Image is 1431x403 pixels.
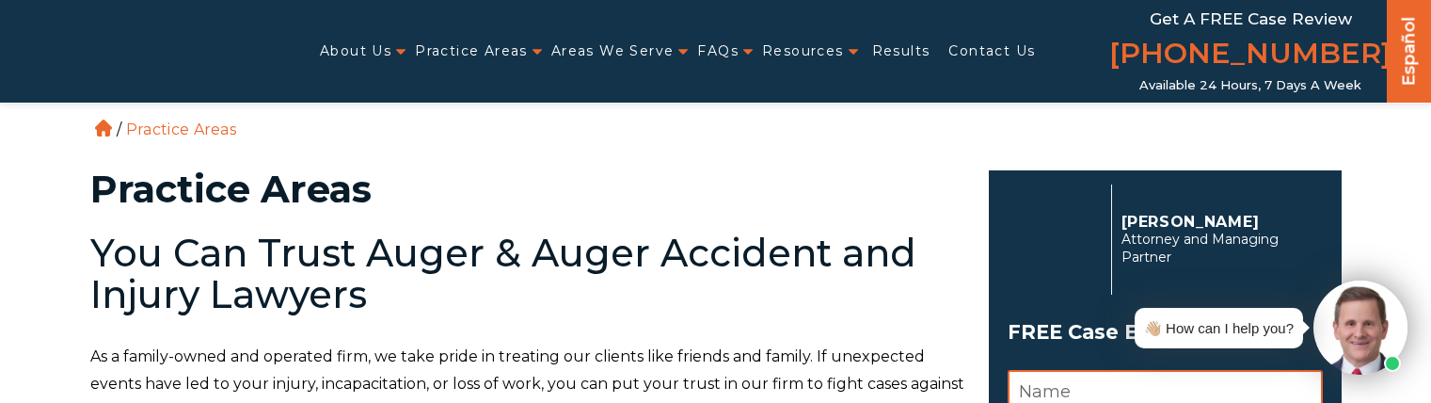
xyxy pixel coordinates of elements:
a: Practice Areas [415,32,528,71]
span: Get a FREE Case Review [1150,9,1352,28]
a: Areas We Serve [551,32,675,71]
p: [PERSON_NAME] [1121,213,1312,231]
h2: You Can Trust Auger & Auger Accident and Injury Lawyers [90,233,966,315]
a: About Us [320,32,391,71]
span: Available 24 Hours, 7 Days a Week [1139,78,1361,93]
a: FAQs [697,32,739,71]
li: Practice Areas [121,121,241,138]
a: Results [872,32,930,71]
h1: Practice Areas [90,170,966,208]
img: Herbert Auger [1008,192,1102,286]
a: Resources [762,32,844,71]
div: 👋🏼 How can I help you? [1144,315,1294,341]
a: [PHONE_NUMBER] [1109,33,1391,78]
span: FREE Case Evaluation [1008,314,1323,350]
span: Attorney and Managing Partner [1121,231,1312,266]
img: Auger & Auger Accident and Injury Lawyers Logo [11,33,246,69]
a: Home [95,120,112,137]
a: Contact Us [948,32,1035,71]
img: Intaker widget Avatar [1313,281,1407,375]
